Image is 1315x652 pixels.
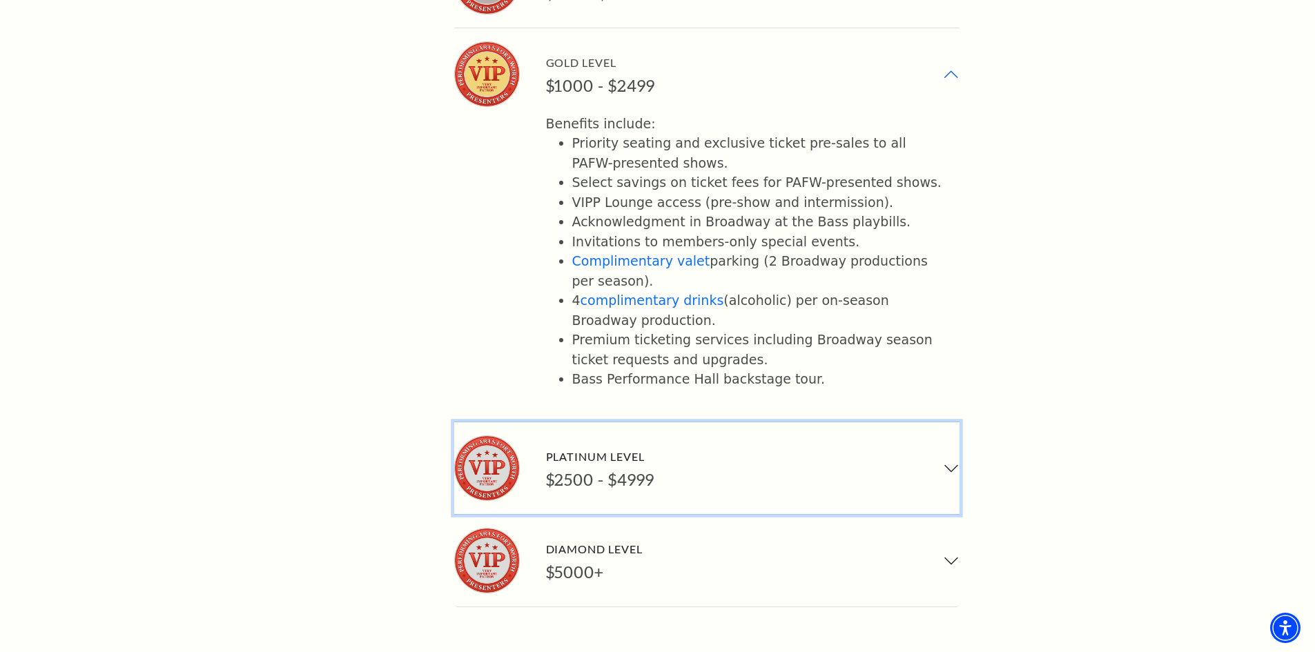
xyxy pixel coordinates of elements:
[572,133,943,172] li: Priority seating and exclusive ticket pre-sales to all PAFW-presented shows.
[454,422,960,514] button: Platinum Level Platinum Level $2500 - $4999
[546,76,655,96] div: $1000 - $2499
[454,28,960,120] button: Gold Level Gold Level $1000 - $2499
[572,253,710,268] a: Complimentary valet
[454,528,520,593] img: Diamond Level
[572,172,943,192] li: Select savings on ticket fees for PAFW-presented shows.
[546,53,655,72] div: Gold Level
[546,470,654,490] div: $2500 - $4999
[454,41,520,107] img: Gold Level
[546,114,943,389] div: Benefits include:
[572,369,943,389] li: Bass Performance Hall backstage tour.
[572,251,943,290] li: parking (2 Broadway productions per season).
[572,330,943,369] li: Premium ticketing services including Broadway season ticket requests and upgrades.
[546,540,643,558] div: Diamond Level
[1270,613,1301,643] div: Accessibility Menu
[454,435,520,501] img: Platinum Level
[572,232,943,252] li: Invitations to members-only special events.
[572,290,943,330] li: 4 (alcoholic) per on-season Broadway production.
[546,562,643,582] div: $5000+
[581,293,724,308] a: complimentary drinks
[572,192,943,213] li: VIPP Lounge access (pre-show and intermission).
[546,447,654,466] div: Platinum Level
[572,212,943,232] li: Acknowledgment in Broadway at the Bass playbills.
[454,515,960,606] button: Diamond Level Diamond Level $5000+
